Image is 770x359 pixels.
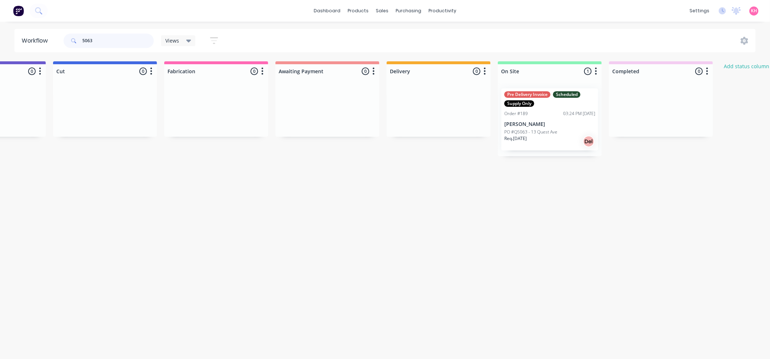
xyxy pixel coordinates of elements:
[504,110,528,117] div: Order #189
[425,5,460,16] div: productivity
[504,100,534,107] div: Supply Only
[13,5,24,16] img: Factory
[504,91,551,98] div: Pre Delivery Invoice
[165,37,179,44] span: Views
[392,5,425,16] div: purchasing
[344,5,372,16] div: products
[553,91,580,98] div: Scheduled
[82,34,154,48] input: Search for orders...
[504,129,557,135] p: PO #Q5063 - 13 Quest Ave
[310,5,344,16] a: dashboard
[22,36,51,45] div: Workflow
[504,121,595,127] p: [PERSON_NAME]
[501,88,598,150] div: Pre Delivery InvoiceScheduledSupply OnlyOrder #18903:24 PM [DATE][PERSON_NAME]PO #Q5063 - 13 Ques...
[751,8,757,14] span: KH
[686,5,713,16] div: settings
[563,110,595,117] div: 03:24 PM [DATE]
[504,135,527,142] p: Req. [DATE]
[583,136,595,147] div: Del
[372,5,392,16] div: sales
